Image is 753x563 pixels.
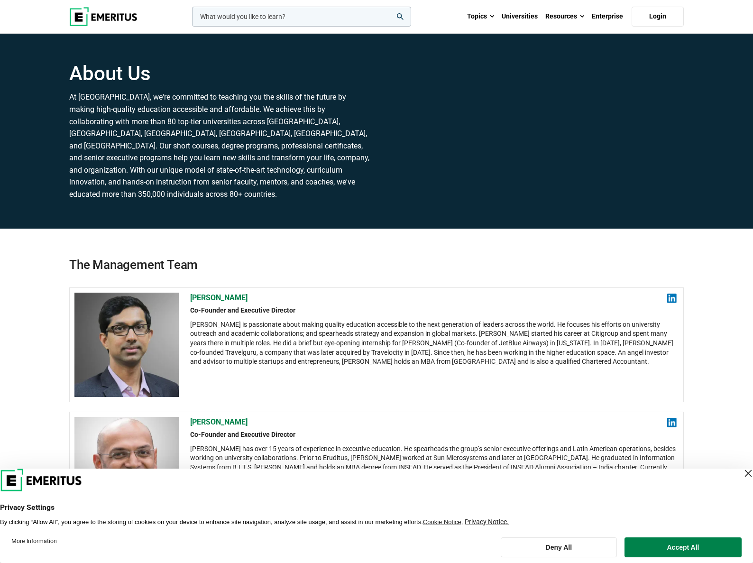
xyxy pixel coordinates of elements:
[667,418,677,427] img: linkedin.png
[74,293,179,397] img: Ashwin-Damera-300x300-1
[190,293,677,303] h2: [PERSON_NAME]
[190,444,677,491] div: [PERSON_NAME] has over 15 years of experience in executive education. He spearheads the group’s s...
[632,7,684,27] a: Login
[382,62,684,212] iframe: YouTube video player
[190,417,677,427] h2: [PERSON_NAME]
[667,294,677,303] img: linkedin.png
[74,417,179,521] img: Chaitanya-Kalipatnapu-Eruditus-300x300-1
[192,7,411,27] input: woocommerce-product-search-field-0
[190,320,677,367] div: [PERSON_NAME] is passionate about making quality education accessible to the next generation of l...
[69,91,371,200] p: At [GEOGRAPHIC_DATA], we're committed to teaching you the skills of the future by making high-qua...
[190,430,677,440] h2: Co-Founder and Executive Director
[69,62,371,85] h1: About Us
[69,229,684,273] h2: The Management Team
[190,306,677,315] h2: Co-Founder and Executive Director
